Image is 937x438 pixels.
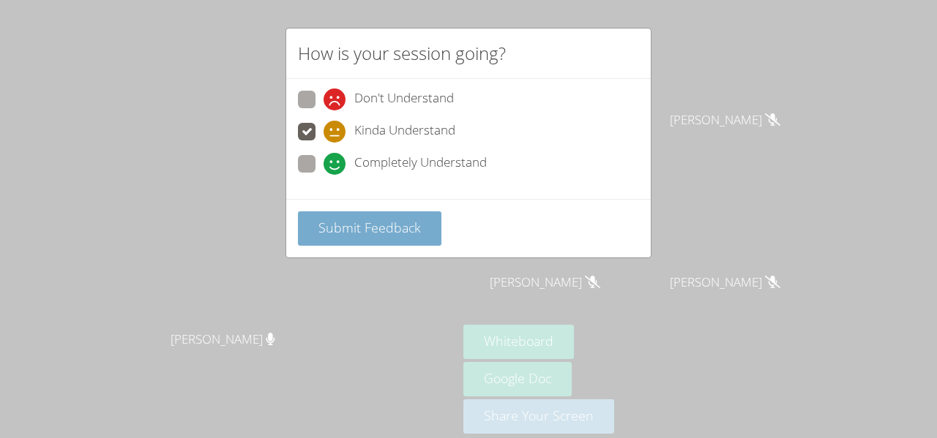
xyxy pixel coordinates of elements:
[298,40,506,67] h2: How is your session going?
[354,88,454,110] span: Don't Understand
[354,153,487,175] span: Completely Understand
[318,219,421,236] span: Submit Feedback
[298,211,441,246] button: Submit Feedback
[354,121,455,143] span: Kinda Understand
